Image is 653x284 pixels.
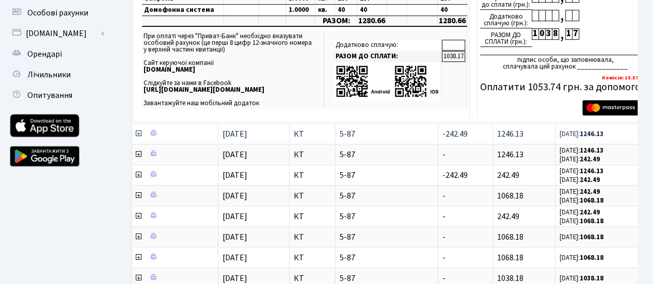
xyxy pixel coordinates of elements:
span: 5-87 [340,233,433,241]
small: [DATE]: [560,274,603,283]
span: - [442,231,445,243]
span: - [442,273,445,284]
div: 3 [545,28,552,40]
b: 242.49 [580,155,600,164]
span: КТ [294,192,331,200]
td: 40 [357,4,387,15]
b: 242.49 [580,208,600,217]
div: 7 [572,28,579,40]
span: 242.49 [497,170,519,181]
span: КТ [294,171,331,179]
span: [DATE] [222,128,247,140]
div: , [559,10,565,22]
b: 1246.13 [580,166,603,176]
b: 242.49 [580,175,600,185]
span: 5-87 [340,171,433,179]
span: КТ [294,233,331,241]
small: [DATE]: [560,155,600,164]
span: [DATE] [222,190,247,202]
small: [DATE]: [560,175,600,185]
span: [DATE] [222,273,247,284]
span: -242.49 [442,170,468,181]
span: 1246.13 [497,149,523,160]
a: [DOMAIN_NAME] [5,23,108,44]
span: 5-87 [340,130,433,138]
b: 242.49 [580,187,600,196]
span: [DATE] [222,231,247,243]
div: підпис особи, що заповнювала, сплачувала цей рахунок ______________ [480,55,650,70]
span: [DATE] [222,170,247,181]
span: -242.49 [442,128,468,140]
span: КТ [294,151,331,159]
span: 5-87 [340,212,433,221]
span: - [442,190,445,202]
td: 40 [438,4,467,15]
h5: Оплатити 1053.74 грн. за допомогою: [480,81,650,93]
td: РАЗОМ: [315,15,357,26]
span: 5-87 [340,274,433,282]
small: [DATE]: [560,216,603,226]
small: [DATE]: [560,166,603,176]
span: КТ [294,212,331,221]
span: Орендарі [27,48,62,60]
small: [DATE]: [560,232,603,242]
a: Лічильники [5,64,108,85]
span: 1246.13 [497,128,523,140]
td: Додатково сплачую: [333,40,441,51]
b: Комісія: 15.57 грн. [602,74,650,81]
td: 1280.66 [438,15,467,26]
b: 1246.13 [580,129,603,139]
b: 1068.18 [580,253,603,262]
div: Додатково сплачую (грн.): [480,10,532,28]
span: - [442,211,445,222]
td: РАЗОМ ДО СПЛАТИ: [333,51,441,62]
b: [URL][DOMAIN_NAME][DOMAIN_NAME] [144,85,264,94]
td: 40 [335,4,357,15]
div: 8 [552,28,559,40]
div: 1 [565,28,572,40]
a: Орендарі [5,44,108,64]
div: , [559,28,565,40]
span: 1068.18 [497,252,523,263]
b: 1068.18 [580,232,603,242]
td: 1038.17 [442,51,465,62]
span: Опитування [27,90,72,101]
span: КТ [294,274,331,282]
b: 1246.13 [580,146,603,155]
span: [DATE] [222,149,247,160]
img: Masterpass [582,100,647,115]
td: При оплаті через "Приват-Банк" необхідно вказувати особовий рахунок (це перші 8 цифр 12-значного ... [141,31,324,109]
span: 1068.18 [497,190,523,202]
td: 1.0000 [286,4,315,15]
div: 0 [538,28,545,40]
td: кв. [315,4,335,15]
a: Особові рахунки [5,3,108,23]
b: [DOMAIN_NAME] [144,65,195,74]
td: 1280.66 [357,15,387,26]
div: 1 [532,28,538,40]
span: 5-87 [340,151,433,159]
small: [DATE]: [560,187,600,196]
small: [DATE]: [560,146,603,155]
span: 5-87 [340,192,433,200]
span: [DATE] [222,252,247,263]
span: [DATE] [222,211,247,222]
span: 1038.18 [497,273,523,284]
small: [DATE]: [560,129,603,139]
small: [DATE]: [560,253,603,262]
span: - [442,252,445,263]
img: apps-qrcodes.png [336,64,439,98]
td: Домофонна система [142,4,224,15]
a: Опитування [5,85,108,106]
b: 1068.18 [580,216,603,226]
small: [DATE]: [560,208,600,217]
b: 1038.18 [580,274,603,283]
span: КТ [294,254,331,262]
span: 5-87 [340,254,433,262]
span: 242.49 [497,211,519,222]
span: Особові рахунки [27,7,88,19]
span: 1068.18 [497,231,523,243]
span: КТ [294,130,331,138]
b: 1068.18 [580,196,603,205]
span: Лічильники [27,69,71,80]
